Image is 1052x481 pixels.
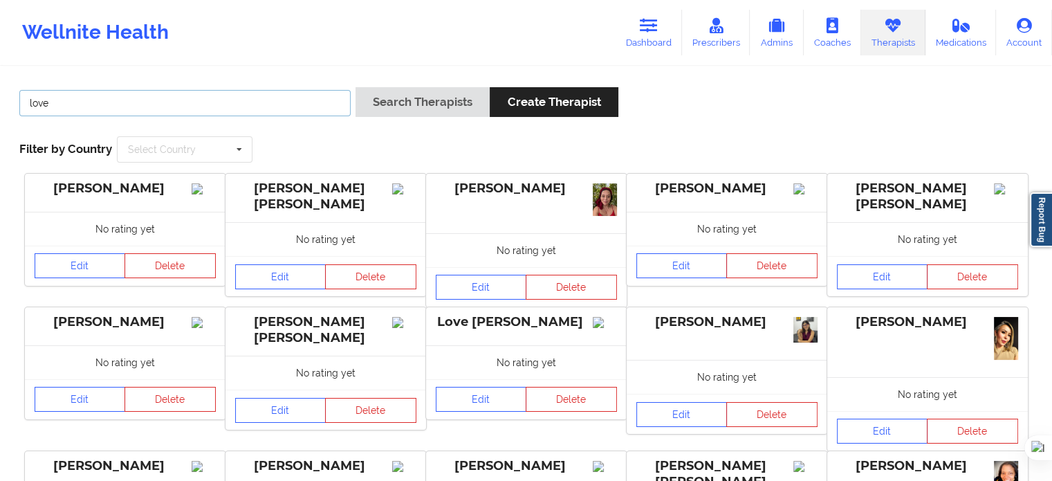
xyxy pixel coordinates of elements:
div: [PERSON_NAME] [235,458,416,474]
img: Image%2Fplaceholer-image.png [994,183,1018,194]
button: Search Therapists [356,87,490,117]
div: [PERSON_NAME] [35,181,216,197]
div: [PERSON_NAME] [837,314,1018,330]
a: Edit [35,387,126,412]
a: Edit [837,264,928,289]
button: Delete [325,398,416,423]
img: Image%2Fplaceholer-image.png [793,461,818,472]
a: Prescribers [682,10,750,55]
div: [PERSON_NAME] [PERSON_NAME] [235,314,416,346]
div: [PERSON_NAME] [436,181,617,197]
a: Edit [436,387,527,412]
img: Image%2Fplaceholer-image.png [192,461,216,472]
div: [PERSON_NAME] [PERSON_NAME] [837,181,1018,212]
img: Image%2Fplaceholer-image.png [392,317,416,328]
img: Image%2Fplaceholer-image.png [192,183,216,194]
button: Delete [526,275,617,300]
a: Edit [837,419,928,444]
div: [PERSON_NAME] [837,458,1018,474]
a: Report Bug [1030,192,1052,247]
a: Edit [636,402,728,427]
div: No rating yet [25,345,225,379]
a: Coaches [804,10,861,55]
button: Delete [325,264,416,289]
button: Delete [927,419,1018,444]
img: Image%2Fplaceholer-image.png [793,183,818,194]
img: 6a6042a9-dc66-455b-a9b6-09ff9a93534d_59827f18-5541-4454-bc06-e9ea4d0062e7rojo_1_yo.jpeg [593,183,617,216]
button: Delete [927,264,1018,289]
div: No rating yet [426,345,627,379]
a: Dashboard [616,10,682,55]
button: Delete [124,253,216,278]
div: No rating yet [827,377,1028,411]
img: 6df3bbe9-48fc-40d0-b8c8-278ee199484a_74af03be-9f31-4eba-b041-1856b320036efoto_perfil.jpg [793,317,818,343]
div: [PERSON_NAME] [PERSON_NAME] [235,181,416,212]
a: Therapists [861,10,925,55]
div: Love [PERSON_NAME] [436,314,617,330]
div: Select Country [128,145,196,154]
img: 9f28ce5f-0bc9-4eb7-bb68-38f1d9727956_34be71f6-5a47-4b6d-b726-2f10f0cddf60shared_image_(4).jpg [994,317,1018,360]
div: [PERSON_NAME] [436,458,617,474]
div: No rating yet [225,222,426,256]
img: Image%2Fplaceholer-image.png [593,317,617,328]
button: Create Therapist [490,87,618,117]
button: Delete [726,253,818,278]
div: No rating yet [25,212,225,246]
button: Delete [124,387,216,412]
a: Edit [436,275,527,300]
button: Delete [726,402,818,427]
img: Image%2Fplaceholer-image.png [392,461,416,472]
div: [PERSON_NAME] [636,181,818,197]
a: Medications [925,10,997,55]
div: [PERSON_NAME] [35,314,216,330]
img: Image%2Fplaceholer-image.png [593,461,617,472]
a: Account [996,10,1052,55]
div: No rating yet [627,360,827,394]
div: No rating yet [225,356,426,390]
a: Edit [636,253,728,278]
div: No rating yet [627,212,827,246]
div: No rating yet [426,233,627,267]
button: Delete [526,387,617,412]
div: [PERSON_NAME] [35,458,216,474]
img: Image%2Fplaceholer-image.png [392,183,416,194]
img: Image%2Fplaceholer-image.png [192,317,216,328]
a: Edit [235,264,326,289]
input: Search Keywords [19,90,351,116]
div: No rating yet [827,222,1028,256]
a: Edit [35,253,126,278]
a: Admins [750,10,804,55]
span: Filter by Country [19,142,112,156]
div: [PERSON_NAME] [636,314,818,330]
a: Edit [235,398,326,423]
